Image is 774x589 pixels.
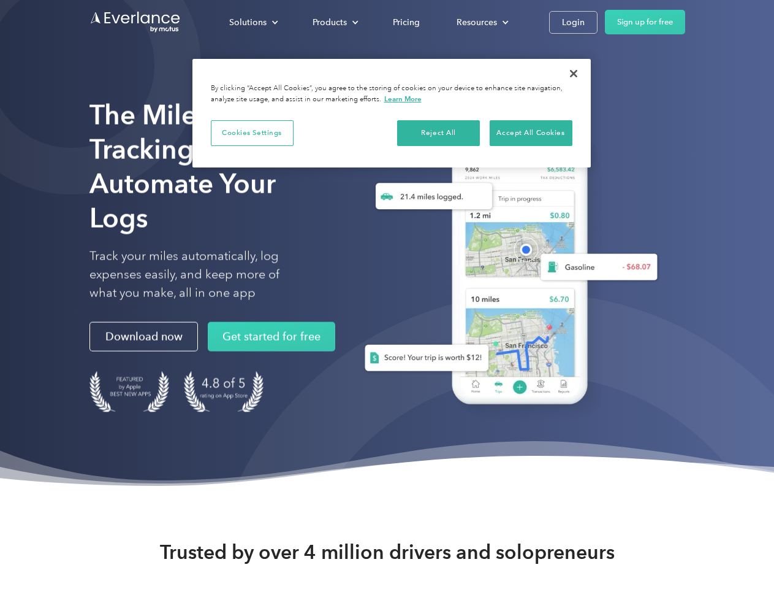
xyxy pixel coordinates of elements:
img: Everlance, mileage tracker app, expense tracking app [345,117,667,423]
div: Resources [457,15,497,30]
a: More information about your privacy, opens in a new tab [384,94,422,103]
a: Go to homepage [89,10,181,34]
button: Accept All Cookies [490,120,572,146]
div: By clicking “Accept All Cookies”, you agree to the storing of cookies on your device to enhance s... [211,83,572,105]
button: Cookies Settings [211,120,294,146]
div: Solutions [217,12,288,33]
div: Login [562,15,585,30]
button: Reject All [397,120,480,146]
div: Pricing [393,15,420,30]
strong: Trusted by over 4 million drivers and solopreneurs [160,540,615,564]
a: Download now [89,322,198,352]
a: Sign up for free [605,10,685,34]
div: Cookie banner [192,59,591,167]
a: Get started for free [208,322,335,352]
div: Products [300,12,368,33]
div: Resources [444,12,518,33]
a: Pricing [381,12,432,33]
button: Close [560,60,587,87]
div: Solutions [229,15,267,30]
div: Privacy [192,59,591,167]
img: Badge for Featured by Apple Best New Apps [89,371,169,412]
a: Login [549,11,598,34]
img: 4.9 out of 5 stars on the app store [184,371,264,412]
div: Products [313,15,347,30]
p: Track your miles automatically, log expenses easily, and keep more of what you make, all in one app [89,247,308,302]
